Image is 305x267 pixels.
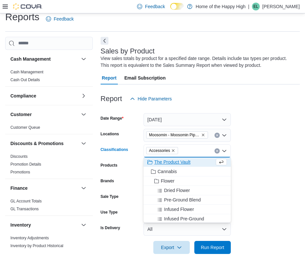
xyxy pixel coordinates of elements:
span: GL Account Totals [10,199,42,204]
button: Close list of options [222,148,227,154]
label: Sale Type [101,194,118,199]
span: Moosomin - Moosomin Pipestone - Fire & Flower [149,132,200,138]
button: Finance [10,185,78,191]
button: Hide Parameters [127,92,174,105]
a: Promotions [10,170,30,174]
button: Customer [10,111,78,118]
a: Discounts [10,154,28,159]
button: Compliance [80,92,88,100]
img: Cova [13,3,42,10]
button: Infused Flower [144,205,231,214]
span: Report [102,71,117,84]
label: Locations [101,131,119,137]
button: [DATE] [144,113,231,126]
a: GL Account Totals [10,199,42,203]
a: Customer Queue [10,125,40,130]
div: Discounts & Promotions [5,153,93,179]
span: Accessories [149,147,170,154]
button: Export [153,241,190,254]
h3: Discounts & Promotions [10,140,63,147]
span: Promotion Details [10,162,41,167]
span: Email Subscription [124,71,166,84]
span: The Product Vault [154,159,190,165]
span: Accessories [146,147,178,154]
button: Cannabis [144,167,231,176]
a: GL Transactions [10,207,39,211]
button: Cash Management [80,55,88,63]
button: Pre-Ground Blend [144,195,231,205]
button: Inventory [80,221,88,229]
a: Inventory Adjustments [10,236,49,240]
h3: Report [101,95,122,103]
a: Cash Out Details [10,78,40,82]
h1: Reports [5,10,39,23]
span: EL [254,3,258,10]
div: Eric Lemke [252,3,260,10]
button: Infused Pre-Ground [144,214,231,224]
label: Products [101,163,118,168]
button: Cash Management [10,56,78,62]
h3: Inventory [10,222,31,228]
button: Dried Flower [144,186,231,195]
button: Flower [144,176,231,186]
span: Feedback [54,16,74,22]
label: Brands [101,178,114,184]
button: Inventory [10,222,78,228]
span: Dried Flower [164,187,190,194]
span: Hide Parameters [138,96,172,102]
button: Compliance [10,93,78,99]
p: | [248,3,249,10]
button: Next [101,37,108,45]
button: Clear input [215,133,220,138]
span: Feedback [145,3,165,10]
h3: Sales by Product [101,47,155,55]
button: Clear input [215,148,220,154]
button: Finance [80,184,88,192]
label: Use Type [101,210,118,215]
span: Cash Out Details [10,77,40,82]
button: Run Report [194,241,231,254]
a: Cash Management [10,70,43,74]
button: Discounts & Promotions [80,140,88,147]
span: Moosomin - Moosomin Pipestone - Fire & Flower [146,131,208,139]
span: Infused Pre-Ground [164,215,204,222]
label: Classifications [101,147,128,152]
h3: Finance [10,185,28,191]
button: Open list of options [222,133,227,138]
div: Customer [5,124,93,134]
button: Remove Accessories from selection in this group [171,149,175,153]
span: Infused Flower [164,206,194,213]
a: Promotion Details [10,162,41,167]
input: Dark Mode [170,3,184,10]
label: Date Range [101,116,124,121]
span: Promotions [10,170,30,175]
p: [PERSON_NAME] [262,3,300,10]
h3: Customer [10,111,32,118]
h3: Compliance [10,93,36,99]
button: Remove Moosomin - Moosomin Pipestone - Fire & Flower from selection in this group [201,133,205,137]
span: Run Report [201,244,224,251]
p: Home of the Happy High [196,3,245,10]
div: View sales totals by product for a specified date range. Details include tax types per product. T... [101,55,297,69]
div: Cash Management [5,68,93,86]
button: Customer [80,111,88,118]
label: Is Delivery [101,225,120,230]
h3: Cash Management [10,56,51,62]
span: Pre-Ground Blend [164,197,201,203]
div: Finance [5,197,93,215]
button: The Product Vault [144,157,231,167]
a: Feedback [43,12,76,25]
a: Inventory by Product Historical [10,244,63,248]
span: Export [157,241,186,254]
button: All [144,223,231,236]
span: Flower [161,178,174,184]
button: Discounts & Promotions [10,140,78,147]
span: Cannabis [158,168,177,175]
span: Cash Management [10,69,43,75]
